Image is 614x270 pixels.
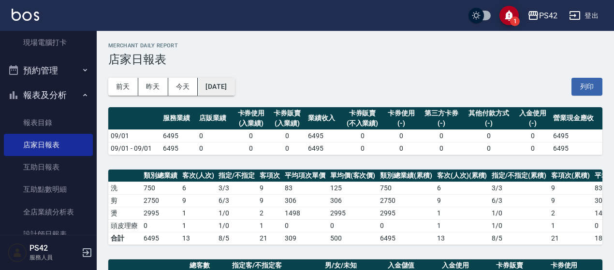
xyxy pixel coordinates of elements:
td: 0 [463,142,515,155]
td: 0 [269,142,306,155]
td: 1 [180,219,217,232]
td: 6495 [378,232,435,244]
td: 2750 [378,194,435,207]
td: 1 / 0 [489,219,549,232]
a: 現場電腦打卡 [4,31,93,54]
th: 指定/不指定(累積) [489,170,549,182]
img: Person [8,243,27,262]
td: 8/5 [216,232,257,244]
td: 6 / 3 [489,194,549,207]
td: 洗 [108,182,141,194]
td: 0 [341,129,383,142]
td: 0 [197,129,233,142]
div: (-) [386,118,417,128]
a: 互助點數明細 [4,178,93,200]
td: 6495 [551,142,602,155]
td: 0 [328,219,378,232]
td: 0 [515,129,551,142]
td: 6 [435,182,490,194]
a: 設計師日報表 [4,223,93,245]
td: 3 / 3 [216,182,257,194]
td: 500 [328,232,378,244]
button: [DATE] [198,78,234,96]
h5: PS42 [29,243,79,253]
p: 服務人員 [29,253,79,262]
button: 預約管理 [4,58,93,83]
td: 125 [328,182,378,194]
th: 客次(人次) [180,170,217,182]
td: 0 [233,129,269,142]
h3: 店家日報表 [108,53,602,66]
div: (-) [422,118,461,128]
td: 頭皮理療 [108,219,141,232]
a: 全店業績分析表 [4,201,93,223]
td: 6495 [306,142,342,155]
td: 1 [180,207,217,219]
td: 9 [257,194,282,207]
button: 列印 [571,78,602,96]
td: 1 [549,219,592,232]
td: 0 [141,219,180,232]
button: 今天 [168,78,198,96]
td: 0 [269,129,306,142]
button: save [499,6,519,25]
td: 9 [549,182,592,194]
td: 9 [180,194,217,207]
div: 卡券使用 [386,108,417,118]
td: 6495 [161,129,197,142]
div: 卡券販賣 [344,108,380,118]
button: 報表及分析 [4,83,93,108]
button: PS42 [524,6,561,26]
th: 店販業績 [197,107,233,130]
td: 83 [282,182,328,194]
td: 0 [383,142,420,155]
td: 1498 [282,207,328,219]
th: 客項次 [257,170,282,182]
td: 9 [257,182,282,194]
td: 0 [419,142,463,155]
td: 0 [515,142,551,155]
td: 09/01 - 09/01 [108,142,161,155]
button: 昨天 [138,78,168,96]
th: 業績收入 [306,107,342,130]
div: 卡券販賣 [272,108,303,118]
td: 0 [463,129,515,142]
td: 1 [435,219,490,232]
td: 306 [282,194,328,207]
td: 0 [378,219,435,232]
td: 306 [328,194,378,207]
div: PS42 [539,10,557,22]
td: 9 [549,194,592,207]
a: 店家日報表 [4,134,93,156]
th: 類別總業績 [141,170,180,182]
div: 其他付款方式 [466,108,512,118]
td: 6495 [161,142,197,155]
td: 13 [180,232,217,244]
td: 0 [197,142,233,155]
td: 309 [282,232,328,244]
td: 合計 [108,232,141,244]
td: 1 / 0 [489,207,549,219]
span: 1 [510,16,520,26]
h2: Merchant Daily Report [108,43,602,49]
td: 6495 [306,129,342,142]
td: 8/5 [489,232,549,244]
button: 登出 [565,7,602,25]
td: 13 [435,232,490,244]
td: 0 [383,129,420,142]
td: 750 [141,182,180,194]
th: 單均價(客次價) [328,170,378,182]
a: 報表目錄 [4,112,93,134]
div: 卡券使用 [235,108,267,118]
td: 6495 [141,232,180,244]
td: 0 [419,129,463,142]
button: 前天 [108,78,138,96]
td: 9 [435,194,490,207]
td: 21 [549,232,592,244]
td: 3 / 3 [489,182,549,194]
div: (-) [517,118,549,128]
td: 1 / 0 [216,219,257,232]
td: 2995 [378,207,435,219]
th: 類別總業績(累積) [378,170,435,182]
td: 0 [233,142,269,155]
